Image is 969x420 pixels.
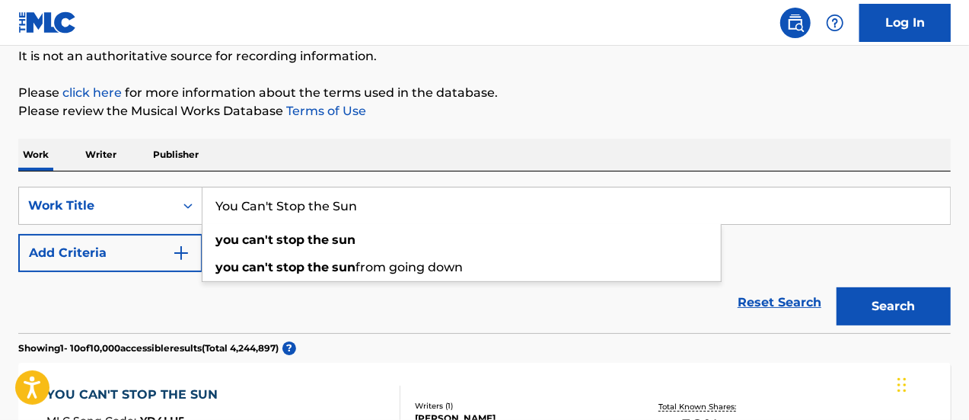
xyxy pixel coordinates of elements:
div: Writers ( 1 ) [415,400,622,412]
iframe: Chat Widget [893,347,969,420]
strong: sun [332,232,355,247]
div: YOU CAN'T STOP THE SUN [46,386,225,404]
a: Log In [859,4,951,42]
strong: sun [332,260,355,274]
p: It is not an authoritative source for recording information. [18,47,951,66]
a: Terms of Use [283,104,366,118]
img: help [826,14,844,32]
p: Writer [81,139,121,171]
a: click here [62,85,122,100]
strong: you [215,232,239,247]
strong: can't [242,260,273,274]
a: Public Search [780,8,811,38]
strong: the [308,232,329,247]
div: Drag [897,362,907,408]
button: Add Criteria [18,234,202,272]
a: Reset Search [730,286,829,319]
button: Search [837,287,951,325]
span: from going down [355,260,463,274]
img: 9d2ae6d4665cec9f34b9.svg [172,244,190,262]
strong: the [308,260,329,274]
p: Please for more information about the terms used in the database. [18,84,951,102]
div: Work Title [28,197,165,215]
p: Work [18,139,53,171]
span: ? [282,341,296,355]
img: search [786,14,805,32]
p: Publisher [148,139,203,171]
strong: stop [276,260,304,274]
p: Showing 1 - 10 of 10,000 accessible results (Total 4,244,897 ) [18,341,279,355]
strong: you [215,260,239,274]
p: Total Known Shares: [659,401,741,412]
form: Search Form [18,187,951,333]
strong: stop [276,232,304,247]
strong: can't [242,232,273,247]
p: Please review the Musical Works Database [18,102,951,120]
div: Help [820,8,850,38]
img: MLC Logo [18,11,77,34]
